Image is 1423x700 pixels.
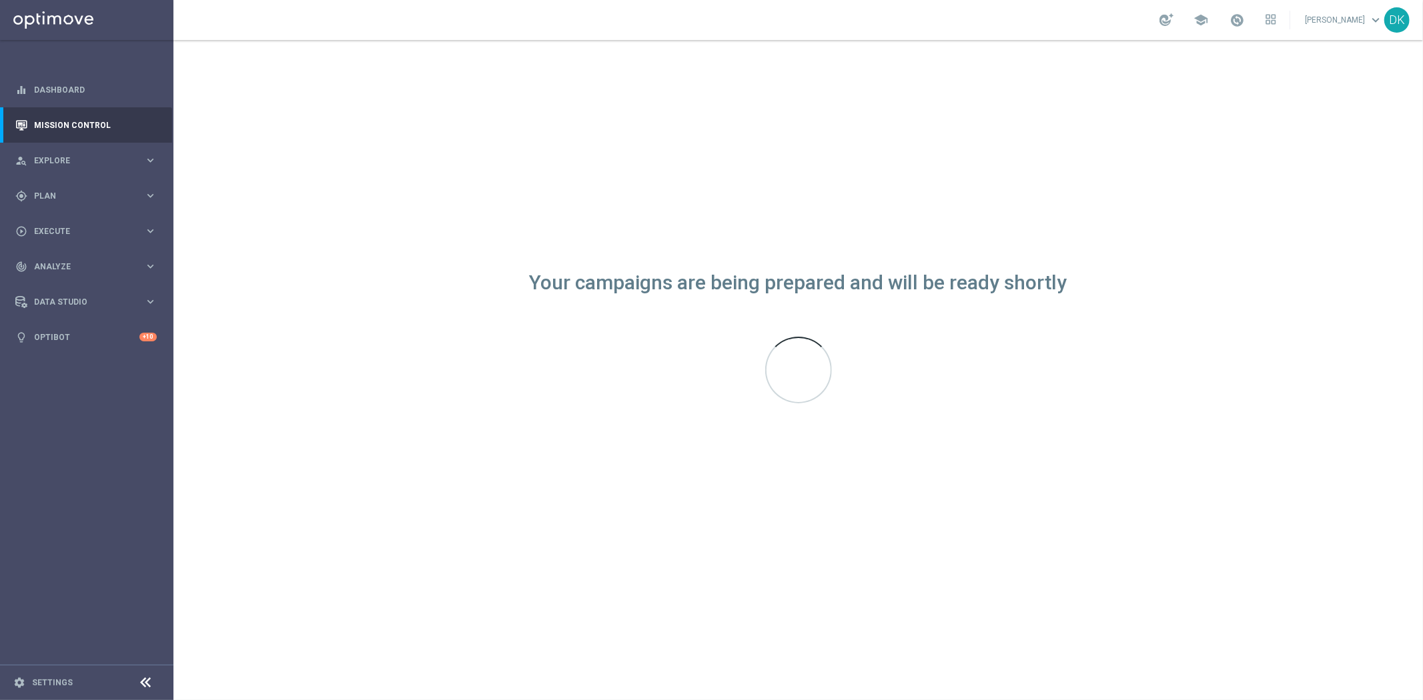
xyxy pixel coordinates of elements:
a: [PERSON_NAME]keyboard_arrow_down [1304,10,1384,30]
span: Data Studio [34,298,144,306]
span: school [1194,13,1208,27]
div: Analyze [15,261,144,273]
div: Dashboard [15,72,157,107]
span: Execute [34,227,144,235]
i: keyboard_arrow_right [144,189,157,202]
button: gps_fixed Plan keyboard_arrow_right [15,191,157,201]
button: equalizer Dashboard [15,85,157,95]
span: Analyze [34,263,144,271]
button: play_circle_outline Execute keyboard_arrow_right [15,226,157,237]
i: person_search [15,155,27,167]
a: Settings [32,679,73,687]
i: equalizer [15,84,27,96]
i: keyboard_arrow_right [144,260,157,273]
div: Explore [15,155,144,167]
div: Optibot [15,319,157,355]
button: person_search Explore keyboard_arrow_right [15,155,157,166]
div: Plan [15,190,144,202]
i: settings [13,677,25,689]
div: DK [1384,7,1410,33]
a: Dashboard [34,72,157,107]
button: Mission Control [15,120,157,131]
div: Execute [15,225,144,237]
button: lightbulb Optibot +10 [15,332,157,343]
button: Data Studio keyboard_arrow_right [15,297,157,307]
a: Mission Control [34,107,157,143]
div: Data Studio [15,296,144,308]
i: keyboard_arrow_right [144,295,157,308]
i: play_circle_outline [15,225,27,237]
div: Mission Control [15,107,157,143]
i: gps_fixed [15,190,27,202]
a: Optibot [34,319,139,355]
i: keyboard_arrow_right [144,225,157,237]
div: Your campaigns are being prepared and will be ready shortly [530,277,1067,289]
div: +10 [139,333,157,341]
button: track_changes Analyze keyboard_arrow_right [15,261,157,272]
i: lightbulb [15,331,27,343]
span: Explore [34,157,144,165]
i: track_changes [15,261,27,273]
i: keyboard_arrow_right [144,154,157,167]
span: keyboard_arrow_down [1368,13,1383,27]
span: Plan [34,192,144,200]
